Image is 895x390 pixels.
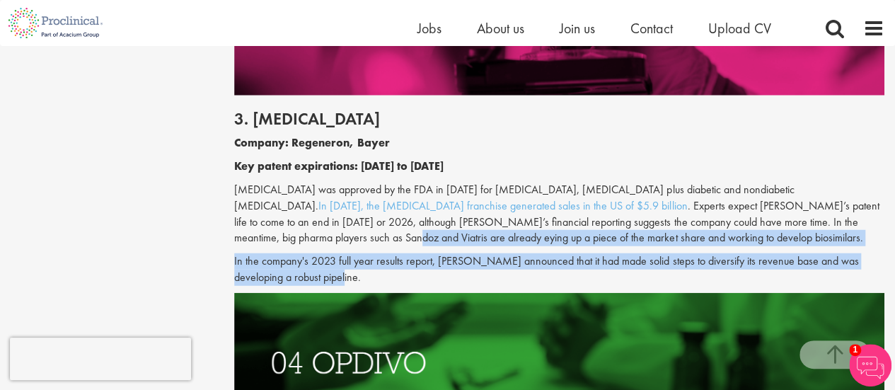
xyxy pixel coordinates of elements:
img: Chatbot [849,344,891,386]
span: 1 [849,344,861,356]
h2: 3. [MEDICAL_DATA] [234,110,884,128]
iframe: reCAPTCHA [10,338,191,380]
a: Upload CV [708,19,771,38]
p: In the company's 2023 full year results report, [PERSON_NAME] announced that it had made solid st... [234,253,884,286]
a: Jobs [417,19,441,38]
a: In [DATE], the [MEDICAL_DATA] franchise generated sales in the US of $5.9 billion [318,198,687,213]
p: [MEDICAL_DATA] was approved by the FDA in [DATE] for [MEDICAL_DATA], [MEDICAL_DATA] plus diabetic... [234,182,884,246]
a: Join us [560,19,595,38]
b: Key patent expirations: [DATE] to [DATE] [234,159,444,173]
a: Contact [630,19,673,38]
a: About us [477,19,524,38]
b: Company: Regeneron, Bayer [234,135,390,150]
